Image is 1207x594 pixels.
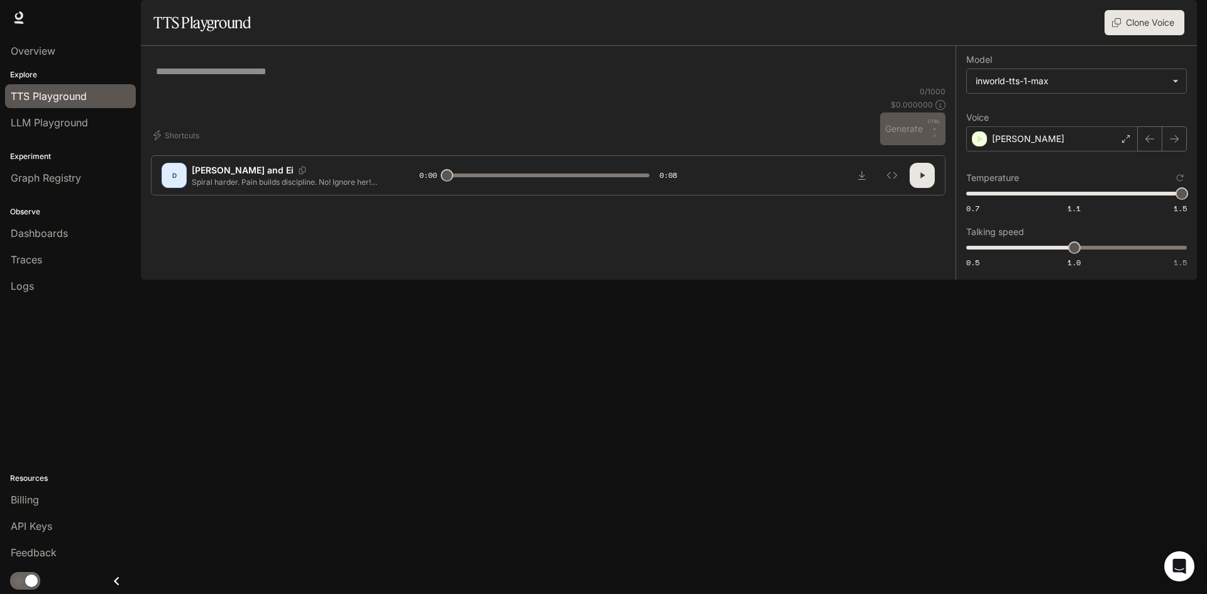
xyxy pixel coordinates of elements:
span: 1.1 [1067,203,1081,214]
span: 1.5 [1174,203,1187,214]
p: Talking speed [966,228,1024,236]
p: [PERSON_NAME] and Ei [192,164,294,177]
p: Voice [966,113,989,122]
button: Copy Voice ID [294,167,311,174]
button: Download audio [849,163,874,188]
span: 1.5 [1174,257,1187,268]
p: Spiral harder. Pain builds discipline. No! Ignore her! Breathe, not bleed! [192,177,389,187]
span: 0.7 [966,203,979,214]
h1: TTS Playground [153,10,251,35]
p: $ 0.000000 [891,99,933,110]
span: 1.0 [1067,257,1081,268]
span: 0:00 [419,169,437,182]
div: D [164,165,184,185]
button: Clone Voice [1105,10,1184,35]
p: Model [966,55,992,64]
span: 0:08 [659,169,677,182]
p: 0 / 1000 [920,86,945,97]
button: Reset to default [1173,171,1187,185]
p: [PERSON_NAME] [992,133,1064,145]
p: Temperature [966,173,1019,182]
div: inworld-tts-1-max [976,75,1166,87]
button: Inspect [879,163,905,188]
div: Open Intercom Messenger [1164,551,1194,581]
div: inworld-tts-1-max [967,69,1186,93]
span: 0.5 [966,257,979,268]
button: Shortcuts [151,125,204,145]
